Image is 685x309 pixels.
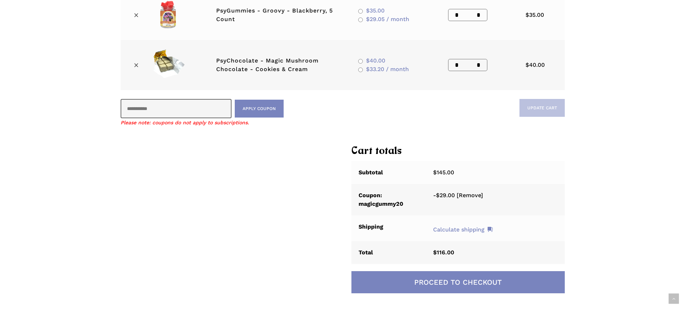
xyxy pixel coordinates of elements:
input: $33.20 / month [358,68,363,72]
input: $29.05 / month [358,18,363,22]
span: $ [436,192,440,199]
span: $ [366,57,370,64]
span: $ [526,11,529,18]
bdi: 145.00 [433,169,454,176]
input: Product quantity [461,9,475,21]
span: $ [366,7,370,14]
span: $ [366,16,370,23]
a: Remove PsyGummies - Groovy - Blackberry, 5 Count from cart [131,10,142,20]
bdi: 116.00 [433,249,454,256]
th: Total [351,241,426,264]
span: 29.00 [436,192,455,199]
input: Product quantity [461,59,475,71]
a: Proceed to checkout [351,271,565,293]
a: PsyGummies - Groovy - Blackberry, 5 Count [216,7,333,23]
input: $35.00 [358,9,363,14]
a: Remove PsyChocolate - Magic Mushroom Chocolate - Cookies & Cream from cart [131,60,142,70]
span: 35.00 [366,7,385,14]
a: PsyChocolate - Magic Mushroom Chocolate - Cookies & Cream [216,57,319,73]
span: 33.20 [366,66,384,73]
span: $ [366,66,370,73]
span: $ [433,169,437,176]
th: Subtotal [351,161,426,184]
a: [Remove] [457,192,483,199]
button: Apply coupon [235,100,284,118]
span: 29.05 [366,16,385,23]
span: 40.00 [366,57,385,64]
span: $ [433,249,437,256]
img: Open package of unwrapped beige chocolate squares. [152,49,184,81]
button: Update cart [519,99,565,117]
bdi: 40.00 [526,61,545,68]
th: Shipping [351,215,426,241]
td: - [426,184,564,215]
bdi: 35.00 [526,11,544,18]
a: Calculate shipping [433,225,493,234]
th: Coupon: magicgummy20 [351,184,426,215]
input: $40.00 [358,59,363,64]
a: Back to top [669,294,679,304]
span: / month [386,16,409,23]
span: / month [386,66,409,73]
span: $ [526,61,529,68]
div: Please note: coupons do not apply to subscriptions. [121,118,343,127]
h2: Cart totals [351,144,565,159]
